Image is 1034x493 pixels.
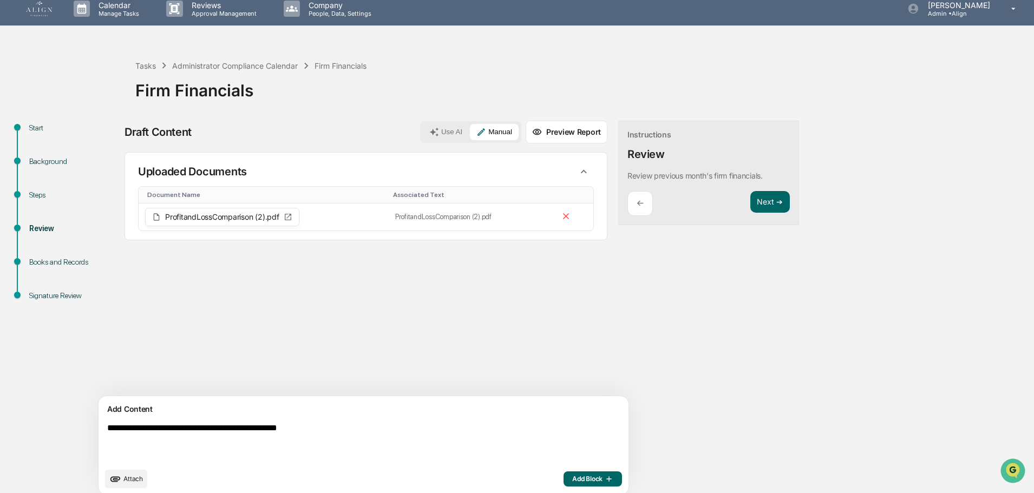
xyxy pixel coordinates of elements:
div: Firm Financials [135,72,1029,100]
p: ← [637,198,644,208]
a: Powered byPylon [76,268,131,277]
span: Data Lookup [22,242,68,253]
button: Next ➔ [750,191,790,213]
span: • [90,176,94,185]
p: Manage Tasks [90,10,145,17]
span: Pylon [108,268,131,277]
div: Review [627,148,665,161]
span: [DATE] [96,176,118,185]
div: Draft Content [125,126,192,139]
div: Signature Review [29,290,118,301]
button: Add Block [564,471,622,487]
a: 🖐️Preclearance [6,217,74,236]
p: Admin • Align [919,10,996,17]
span: Preclearance [22,221,70,232]
button: upload document [105,470,147,488]
p: Calendar [90,1,145,10]
span: Attestations [89,221,134,232]
p: How can we help? [11,23,197,40]
button: Manual [470,124,519,140]
iframe: Open customer support [999,457,1029,487]
button: Remove file [559,209,573,225]
p: People, Data, Settings [300,10,377,17]
div: Background [29,156,118,167]
div: Steps [29,189,118,201]
div: Start [29,122,118,134]
div: Review [29,223,118,234]
p: Uploaded Documents [138,165,247,178]
span: Add Block [572,475,613,483]
td: ProfitandLossComparison (2).pdf [389,203,552,231]
div: Start new chat [49,83,178,94]
div: Books and Records [29,257,118,268]
img: Tanya Nichols [11,166,28,183]
div: Past conversations [11,120,69,129]
span: Attach [123,475,143,483]
img: 8933085812038_c878075ebb4cc5468115_72.jpg [23,83,42,102]
span: • [90,147,94,156]
button: Use AI [423,124,469,140]
button: Start new chat [184,86,197,99]
div: Firm Financials [315,61,367,70]
p: Reviews [183,1,262,10]
a: 🗄️Attestations [74,217,139,236]
a: 🔎Data Lookup [6,238,73,257]
div: Toggle SortBy [393,191,548,199]
p: Company [300,1,377,10]
button: See all [168,118,197,131]
button: Preview Report [526,121,607,143]
div: Tasks [135,61,156,70]
span: ProfitandLossComparison (2).pdf [165,213,279,221]
div: We're available if you need us! [49,94,149,102]
p: Review previous month's firm financials. [627,171,763,180]
img: 1746055101610-c473b297-6a78-478c-a979-82029cc54cd1 [11,83,30,102]
p: [PERSON_NAME] [919,1,996,10]
div: 🖐️ [11,222,19,231]
div: 🔎 [11,243,19,252]
div: Add Content [105,403,622,416]
span: [PERSON_NAME] [34,147,88,156]
div: 🗄️ [78,222,87,231]
div: Administrator Compliance Calendar [172,61,298,70]
div: Toggle SortBy [147,191,384,199]
img: logo [26,1,52,16]
div: Instructions [627,130,671,139]
p: Approval Management [183,10,262,17]
span: [DATE] [96,147,118,156]
img: Tanya Nichols [11,137,28,154]
span: [PERSON_NAME] [34,176,88,185]
input: Clear [28,49,179,61]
